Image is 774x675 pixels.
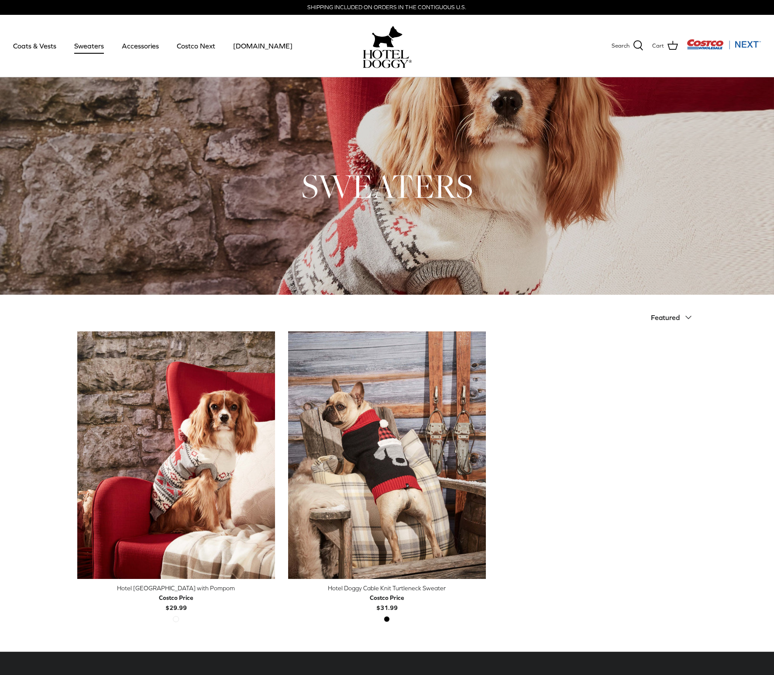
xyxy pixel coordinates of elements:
[77,165,697,207] h1: SWEATERS
[370,593,404,603] div: Costco Price
[288,583,486,613] a: Hotel Doggy Cable Knit Turtleneck Sweater Costco Price$31.99
[77,583,275,593] div: Hotel [GEOGRAPHIC_DATA] with Pompom
[651,313,680,321] span: Featured
[159,593,193,603] div: Costco Price
[288,583,486,593] div: Hotel Doggy Cable Knit Turtleneck Sweater
[687,39,761,50] img: Costco Next
[651,308,697,327] button: Featured
[225,31,300,61] a: [DOMAIN_NAME]
[159,593,193,611] b: $29.99
[288,331,486,579] a: Hotel Doggy Cable Knit Turtleneck Sweater
[77,331,275,579] a: Hotel Doggy Fair Isle Sweater with Pompom
[652,41,664,51] span: Cart
[687,45,761,51] a: Visit Costco Next
[77,583,275,613] a: Hotel [GEOGRAPHIC_DATA] with Pompom Costco Price$29.99
[612,41,630,51] span: Search
[169,31,223,61] a: Costco Next
[114,31,167,61] a: Accessories
[612,40,643,52] a: Search
[370,593,404,611] b: $31.99
[363,50,412,68] img: hoteldoggycom
[652,40,678,52] a: Cart
[66,31,112,61] a: Sweaters
[5,31,64,61] a: Coats & Vests
[372,24,402,50] img: hoteldoggy.com
[363,24,412,68] a: hoteldoggy.com hoteldoggycom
